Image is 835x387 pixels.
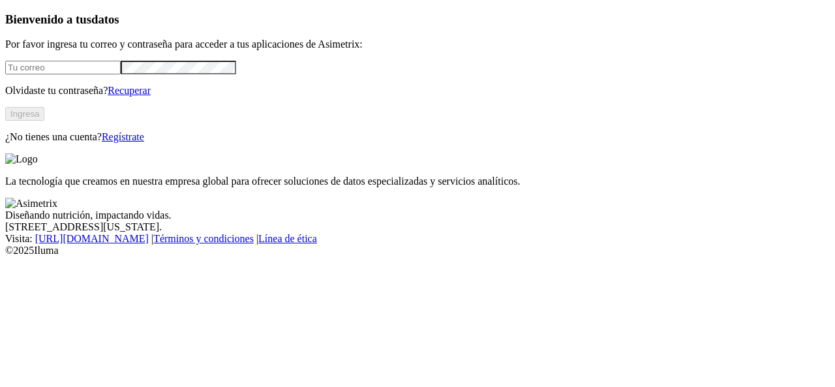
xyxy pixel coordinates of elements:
p: ¿No tienes una cuenta? [5,131,830,143]
input: Tu correo [5,61,121,74]
h3: Bienvenido a tus [5,12,830,27]
img: Asimetrix [5,198,57,209]
p: Olvidaste tu contraseña? [5,85,830,97]
a: Recuperar [108,85,151,96]
img: Logo [5,153,38,165]
a: [URL][DOMAIN_NAME] [35,233,149,244]
button: Ingresa [5,107,44,121]
a: Línea de ética [258,233,317,244]
div: Diseñando nutrición, impactando vidas. [5,209,830,221]
div: [STREET_ADDRESS][US_STATE]. [5,221,830,233]
p: Por favor ingresa tu correo y contraseña para acceder a tus aplicaciones de Asimetrix: [5,39,830,50]
p: La tecnología que creamos en nuestra empresa global para ofrecer soluciones de datos especializad... [5,176,830,187]
a: Regístrate [102,131,144,142]
div: Visita : | | [5,233,830,245]
div: © 2025 Iluma [5,245,830,256]
span: datos [91,12,119,26]
a: Términos y condiciones [153,233,254,244]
